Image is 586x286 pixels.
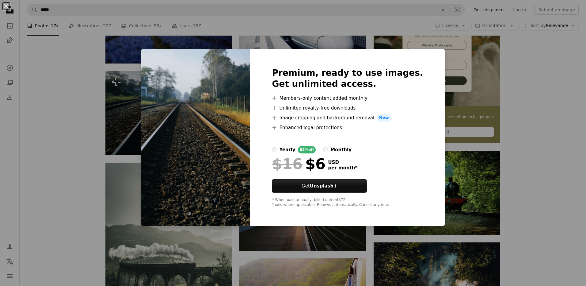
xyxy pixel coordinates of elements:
li: Unlimited royalty-free downloads [272,104,423,112]
li: Members-only content added monthly [272,95,423,102]
div: * When paid annually, billed upfront $72 Taxes where applicable. Renews automatically. Cancel any... [272,198,423,207]
button: GetUnsplash+ [272,179,367,193]
div: monthly [330,146,352,153]
li: Image cropping and background removal [272,114,423,122]
input: monthly [323,147,328,152]
div: $6 [272,156,325,172]
li: Enhanced legal protections [272,124,423,131]
span: per month * [328,165,357,171]
div: 62% off [298,146,316,153]
strong: Unsplash+ [310,183,337,189]
span: New [377,114,391,122]
input: yearly62%off [272,147,277,152]
span: $16 [272,156,303,172]
span: USD [328,160,357,165]
h2: Premium, ready to use images. Get unlimited access. [272,68,423,90]
img: premium_photo-1674716518188-e5763982eb59 [141,49,250,226]
div: yearly [279,146,295,153]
